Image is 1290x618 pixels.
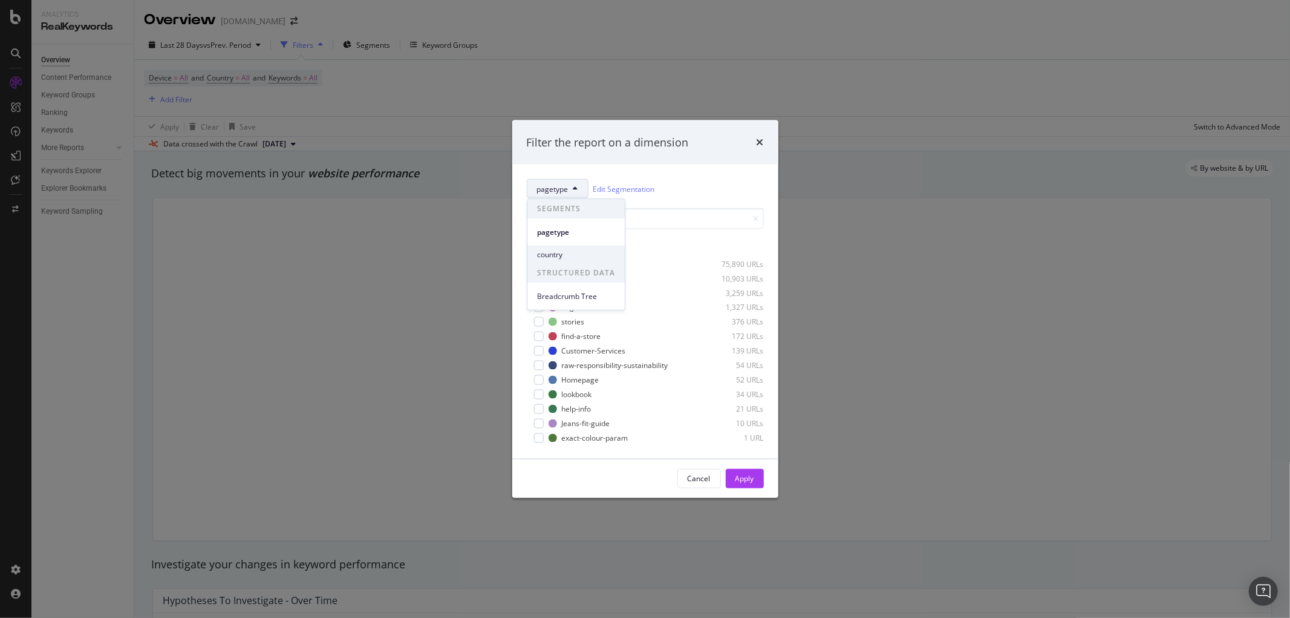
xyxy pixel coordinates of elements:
div: exact-colour-param [562,433,628,443]
div: modal [512,120,778,498]
div: 52 URLs [705,375,764,385]
button: pagetype [527,179,588,199]
div: find-a-store [562,331,601,341]
div: 10,903 URLs [705,273,764,283]
div: raw-responsibility-sustainability [562,360,668,370]
button: Apply [726,469,764,488]
div: Filter the report on a dimension [527,134,689,150]
input: Search [527,208,764,229]
div: 10 URLs [705,418,764,429]
div: help-info [562,404,591,414]
button: Cancel [677,469,721,488]
div: stories [562,317,585,327]
div: 1 URL [705,433,764,443]
div: 376 URLs [705,317,764,327]
span: country [537,249,615,260]
div: Jeans-fit-guide [562,418,610,429]
div: 75,890 URLs [705,258,764,269]
span: SEGMENTS [527,199,625,219]
div: 54 URLs [705,360,764,370]
a: Edit Segmentation [593,182,655,195]
div: times [757,134,764,150]
div: Homepage [562,375,599,385]
span: STRUCTURED DATA [527,263,625,283]
span: pagetype [537,183,568,194]
div: 172 URLs [705,331,764,341]
div: 34 URLs [705,389,764,399]
div: 139 URLs [705,346,764,356]
div: Customer-Services [562,346,626,356]
div: lookbook [562,389,592,399]
div: Apply [735,473,754,484]
div: Cancel [688,473,711,484]
div: 21 URLs [705,404,764,414]
div: Select all data available [527,239,764,249]
span: Breadcrumb Tree [537,291,615,301]
div: 1,327 URLs [705,302,764,312]
span: pagetype [537,226,615,237]
div: 3,259 URLs [705,288,764,298]
div: Open Intercom Messenger [1249,577,1278,606]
